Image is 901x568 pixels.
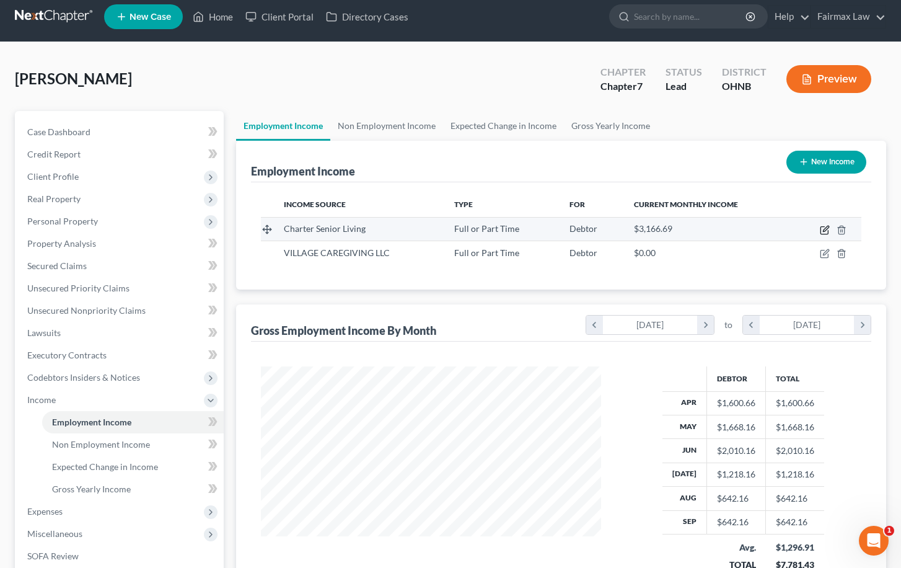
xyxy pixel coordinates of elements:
[707,366,766,391] th: Debtor
[768,6,810,28] a: Help
[284,247,390,258] span: VILLAGE CAREGIVING LLC
[569,223,597,234] span: Debtor
[766,439,825,463] td: $2,010.16
[27,193,81,204] span: Real Property
[760,316,855,334] div: [DATE]
[42,456,224,478] a: Expected Change in Income
[27,126,90,137] span: Case Dashboard
[766,415,825,438] td: $1,668.16
[27,238,96,249] span: Property Analysis
[42,433,224,456] a: Non Employment Income
[717,492,755,505] div: $642.16
[564,111,657,141] a: Gross Yearly Income
[27,305,146,316] span: Unsecured Nonpriority Claims
[187,6,239,28] a: Home
[600,65,646,79] div: Chapter
[600,79,646,94] div: Chapter
[52,461,158,472] span: Expected Change in Income
[251,323,436,338] div: Gross Employment Income By Month
[634,200,738,209] span: Current Monthly Income
[697,316,714,334] i: chevron_right
[320,6,415,28] a: Directory Cases
[17,255,224,277] a: Secured Claims
[17,121,224,143] a: Case Dashboard
[454,247,519,258] span: Full or Part Time
[17,277,224,300] a: Unsecured Priority Claims
[27,394,56,405] span: Income
[284,200,346,209] span: Income Source
[52,484,131,494] span: Gross Yearly Income
[27,528,82,539] span: Miscellaneous
[251,164,355,179] div: Employment Income
[284,223,366,234] span: Charter Senior Living
[52,417,131,427] span: Employment Income
[454,200,473,209] span: Type
[662,391,707,415] th: Apr
[27,216,98,226] span: Personal Property
[603,316,698,334] div: [DATE]
[443,111,564,141] a: Expected Change in Income
[27,551,79,561] span: SOFA Review
[634,5,747,28] input: Search by name...
[17,233,224,255] a: Property Analysis
[17,143,224,166] a: Credit Report
[776,541,815,554] div: $1,296.91
[130,12,171,22] span: New Case
[717,421,755,433] div: $1,668.16
[717,397,755,409] div: $1,600.66
[637,80,643,92] span: 7
[42,411,224,433] a: Employment Income
[717,541,756,554] div: Avg.
[766,510,825,534] td: $642.16
[786,151,866,174] button: New Income
[662,463,707,486] th: [DATE]
[17,300,224,322] a: Unsecured Nonpriority Claims
[666,65,702,79] div: Status
[884,526,894,536] span: 1
[569,247,597,258] span: Debtor
[586,316,603,334] i: chevron_left
[717,468,755,481] div: $1,218.16
[662,439,707,463] th: Jun
[743,316,760,334] i: chevron_left
[766,463,825,486] td: $1,218.16
[27,327,61,338] span: Lawsuits
[634,247,656,258] span: $0.00
[569,200,585,209] span: For
[330,111,443,141] a: Non Employment Income
[859,526,889,556] iframe: Intercom live chat
[239,6,320,28] a: Client Portal
[634,223,672,234] span: $3,166.69
[724,319,732,331] span: to
[15,69,132,87] span: [PERSON_NAME]
[27,350,107,360] span: Executory Contracts
[854,316,871,334] i: chevron_right
[17,545,224,567] a: SOFA Review
[766,487,825,510] td: $642.16
[52,439,150,450] span: Non Employment Income
[717,516,755,528] div: $642.16
[666,79,702,94] div: Lead
[722,65,767,79] div: District
[662,510,707,534] th: Sep
[17,322,224,344] a: Lawsuits
[27,260,87,271] span: Secured Claims
[786,65,871,93] button: Preview
[717,445,755,457] div: $2,010.16
[27,149,81,159] span: Credit Report
[454,223,519,234] span: Full or Part Time
[27,506,63,517] span: Expenses
[27,372,140,383] span: Codebtors Insiders & Notices
[27,283,130,293] span: Unsecured Priority Claims
[27,171,79,182] span: Client Profile
[662,487,707,510] th: Aug
[766,391,825,415] td: $1,600.66
[662,415,707,438] th: May
[766,366,825,391] th: Total
[722,79,767,94] div: OHNB
[17,344,224,366] a: Executory Contracts
[811,6,886,28] a: Fairmax Law
[42,478,224,500] a: Gross Yearly Income
[236,111,330,141] a: Employment Income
